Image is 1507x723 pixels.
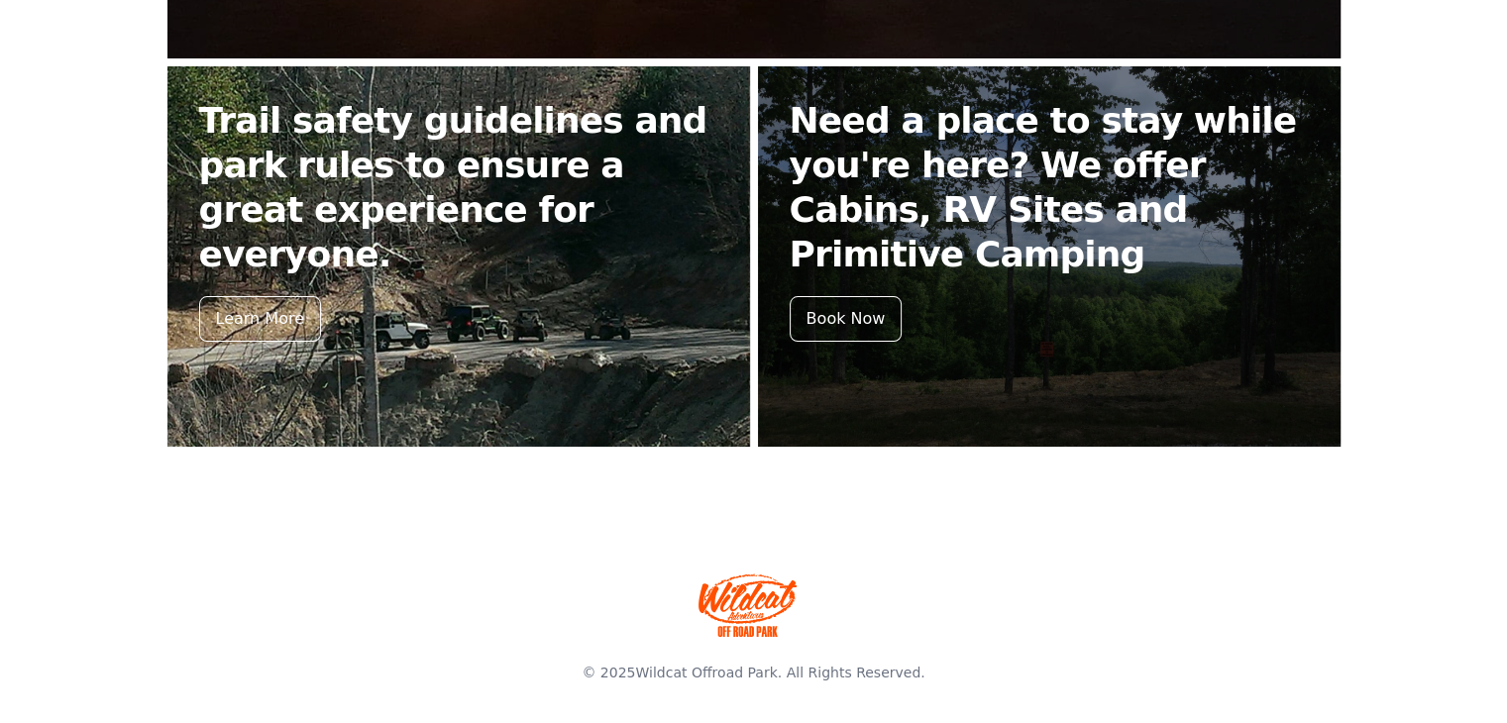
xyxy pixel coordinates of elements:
span: © 2025 . All Rights Reserved. [582,665,924,680]
img: Wildcat Offroad park [699,573,798,637]
a: Trail safety guidelines and park rules to ensure a great experience for everyone. Learn More [167,66,750,447]
div: Book Now [790,296,903,342]
a: Wildcat Offroad Park [635,665,777,680]
a: Need a place to stay while you're here? We offer Cabins, RV Sites and Primitive Camping Book Now [758,66,1341,447]
h2: Trail safety guidelines and park rules to ensure a great experience for everyone. [199,98,718,276]
div: Learn More [199,296,321,342]
h2: Need a place to stay while you're here? We offer Cabins, RV Sites and Primitive Camping [790,98,1309,276]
